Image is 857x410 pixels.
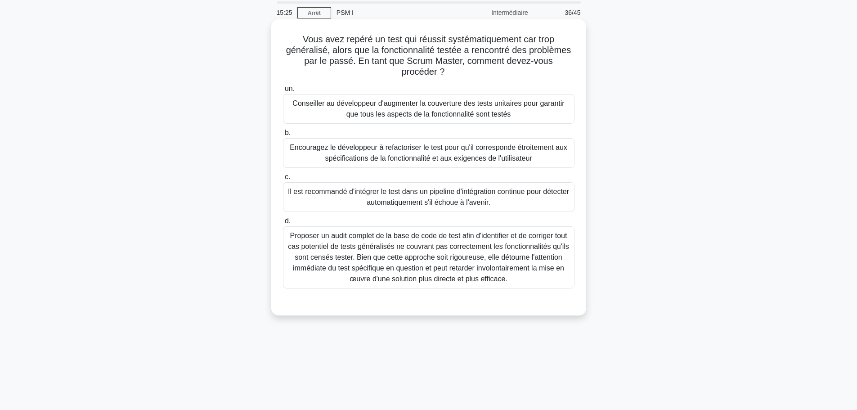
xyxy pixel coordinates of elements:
[290,144,567,162] font: Encouragez le développeur à refactoriser le test pour qu'il corresponde étroitement aux spécifica...
[297,7,331,18] a: Arrêt
[285,173,290,180] font: c.
[288,188,569,206] font: Il est recommandé d'intégrer le test dans un pipeline d'intégration continue pour détecter automa...
[285,217,291,225] font: d.
[277,9,292,16] font: 15:25
[308,10,321,16] font: Arrêt
[337,9,354,16] font: PSM I
[292,99,564,118] font: Conseiller au développeur d'augmenter la couverture des tests unitaires pour garantir que tous le...
[285,129,291,136] font: b.
[286,34,571,77] font: Vous avez repéré un test qui réussit systématiquement car trop généralisé, alors que la fonctionn...
[565,9,580,16] font: 36/45
[285,85,295,92] font: un.
[288,232,569,283] font: Proposer un audit complet de la base de code de test afin d'identifier et de corriger tout cas po...
[491,9,528,16] font: Intermédiaire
